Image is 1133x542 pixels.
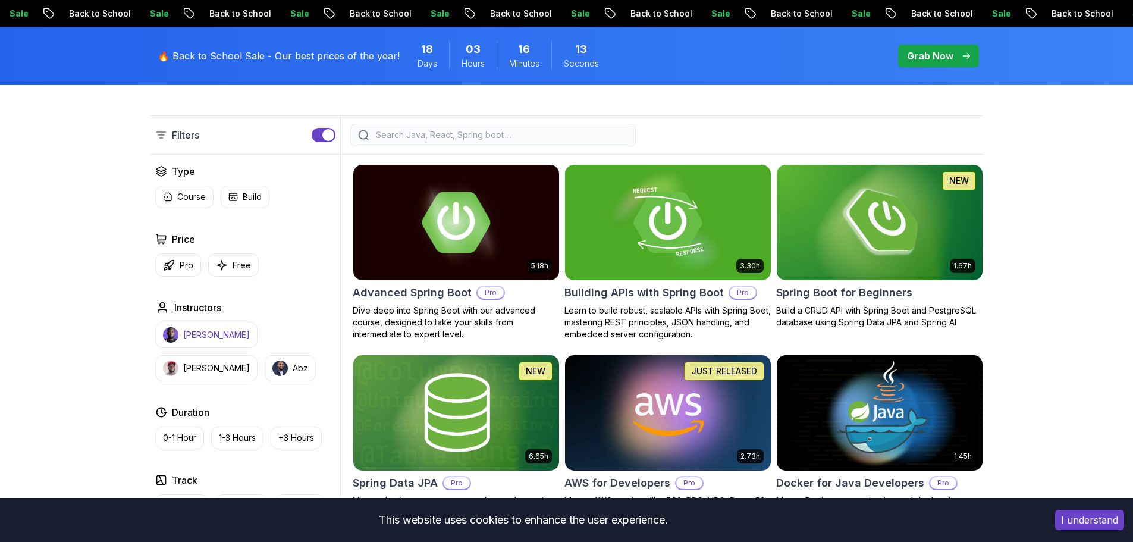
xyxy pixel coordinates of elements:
button: Accept cookies [1055,510,1124,530]
p: 5.18h [531,261,548,271]
p: Dive deep into Spring Boot with our advanced course, designed to take your skills from intermedia... [353,305,560,340]
span: Days [418,58,437,70]
h2: Price [172,232,195,246]
p: Back to School [1040,8,1121,20]
p: Free [233,259,251,271]
p: NEW [526,365,545,377]
p: Master AWS services like EC2, RDS, VPC, Route 53, and Docker to deploy and manage scalable cloud ... [564,495,771,531]
a: Building APIs with Spring Boot card3.30hBuilding APIs with Spring BootProLearn to build robust, s... [564,164,771,340]
p: Learn to build robust, scalable APIs with Spring Boot, mastering REST principles, JSON handling, ... [564,305,771,340]
p: Sale [139,8,177,20]
p: Pro [444,477,470,489]
p: Sale [700,8,738,20]
p: 1-3 Hours [219,432,256,444]
h2: Advanced Spring Boot [353,284,472,301]
input: Search Java, React, Spring boot ... [374,129,628,141]
img: Spring Data JPA card [353,355,559,471]
p: NEW [949,175,969,187]
span: 3 Hours [466,41,481,58]
a: Spring Boot for Beginners card1.67hNEWSpring Boot for BeginnersBuild a CRUD API with Spring Boot ... [776,164,983,328]
p: Back to School [198,8,279,20]
img: instructor img [272,361,288,376]
p: Course [177,191,206,203]
img: Building APIs with Spring Boot card [565,165,771,280]
button: instructor img[PERSON_NAME] [155,322,258,348]
p: [PERSON_NAME] [183,329,250,341]
h2: Spring Data JPA [353,475,438,491]
p: Back to School [479,8,560,20]
img: instructor img [163,361,178,376]
p: Back to School [338,8,419,20]
span: Seconds [564,58,599,70]
button: +3 Hours [271,427,322,449]
img: Docker for Java Developers card [777,355,983,471]
button: instructor img[PERSON_NAME] [155,355,258,381]
p: Pro [676,477,702,489]
a: Advanced Spring Boot card5.18hAdvanced Spring BootProDive deep into Spring Boot with our advanced... [353,164,560,340]
p: Build [243,191,262,203]
p: Build a CRUD API with Spring Boot and PostgreSQL database using Spring Data JPA and Spring AI [776,305,983,328]
img: Advanced Spring Boot card [353,165,559,280]
p: Master database management, advanced querying, and expert data handling with ease [353,495,560,519]
button: Free [208,253,259,277]
h2: Duration [172,405,209,419]
p: Pro [180,259,193,271]
p: Pro [930,477,956,489]
span: Hours [462,58,485,70]
h2: Building APIs with Spring Boot [564,284,724,301]
h2: AWS for Developers [564,475,670,491]
p: 3.30h [740,261,760,271]
button: Build [221,186,269,208]
button: Dev Ops [275,494,325,517]
h2: Track [172,473,197,487]
p: +3 Hours [278,432,314,444]
p: Back to School [759,8,840,20]
button: instructor imgAbz [265,355,316,381]
p: 1.67h [953,261,972,271]
h2: Type [172,164,195,178]
span: 13 Seconds [575,41,587,58]
p: JUST RELEASED [691,365,757,377]
img: AWS for Developers card [565,355,771,471]
p: Pro [478,287,504,299]
p: Grab Now [907,49,953,63]
p: 0-1 Hour [163,432,196,444]
p: 2.73h [740,452,760,461]
p: Sale [840,8,878,20]
button: 1-3 Hours [211,427,263,449]
div: This website uses cookies to enhance the user experience. [9,507,1037,533]
p: Sale [279,8,317,20]
span: 18 Days [421,41,433,58]
p: 1.45h [954,452,972,461]
p: Sale [560,8,598,20]
p: Back to School [900,8,981,20]
a: AWS for Developers card2.73hJUST RELEASEDAWS for DevelopersProMaster AWS services like EC2, RDS, ... [564,355,771,531]
a: Spring Data JPA card6.65hNEWSpring Data JPAProMaster database management, advanced querying, and ... [353,355,560,519]
img: Spring Boot for Beginners card [777,165,983,280]
img: instructor img [163,327,178,343]
p: Pro [730,287,756,299]
p: Sale [419,8,457,20]
button: Course [155,186,214,208]
span: 16 Minutes [518,41,530,58]
button: Pro [155,253,201,277]
button: Front End [155,494,208,517]
span: Minutes [509,58,539,70]
h2: Spring Boot for Beginners [776,284,912,301]
p: Back to School [619,8,700,20]
button: Back End [215,494,268,517]
p: Back to School [58,8,139,20]
p: Sale [981,8,1019,20]
button: 0-1 Hour [155,427,204,449]
h2: Docker for Java Developers [776,475,924,491]
p: 🔥 Back to School Sale - Our best prices of the year! [158,49,400,63]
p: 6.65h [529,452,548,461]
p: Filters [172,128,199,142]
h2: Instructors [174,300,221,315]
p: [PERSON_NAME] [183,362,250,374]
p: Abz [293,362,308,374]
